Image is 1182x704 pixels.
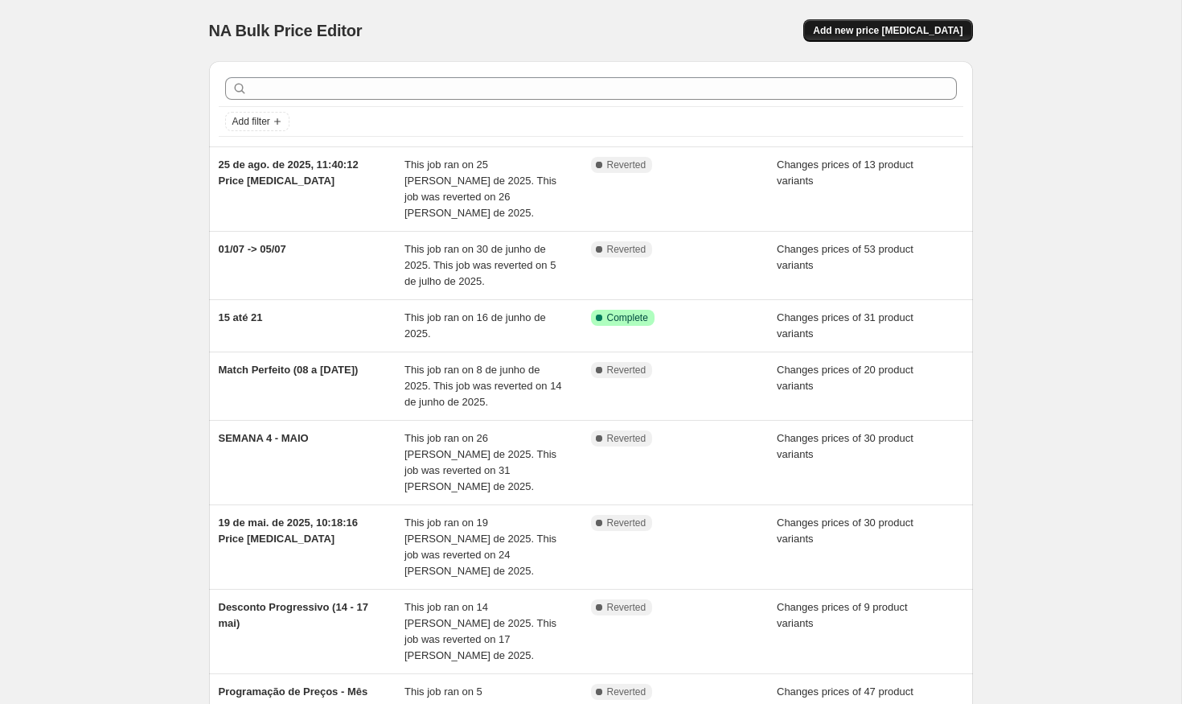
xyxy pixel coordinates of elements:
[219,243,286,255] span: 01/07 -> 05/07
[607,432,646,445] span: Reverted
[219,159,359,187] span: 25 de ago. de 2025, 11:40:12 Price [MEDICAL_DATA]
[219,517,358,545] span: 19 de mai. de 2025, 10:18:16 Price [MEDICAL_DATA]
[777,311,913,340] span: Changes prices of 31 product variants
[777,159,913,187] span: Changes prices of 13 product variants
[607,517,646,529] span: Reverted
[777,243,913,271] span: Changes prices of 53 product variants
[404,243,556,287] span: This job ran on 30 de junho de 2025. This job was reverted on 5 de julho de 2025.
[404,517,556,577] span: This job ran on 19 [PERSON_NAME] de 2025. This job was reverted on 24 [PERSON_NAME] de 2025.
[607,364,646,377] span: Reverted
[607,243,646,256] span: Reverted
[404,311,546,340] span: This job ran on 16 de junho de 2025.
[607,601,646,614] span: Reverted
[404,364,562,408] span: This job ran on 8 de junho de 2025. This job was reverted on 14 de junho de 2025.
[607,311,648,324] span: Complete
[404,432,556,492] span: This job ran on 26 [PERSON_NAME] de 2025. This job was reverted on 31 [PERSON_NAME] de 2025.
[209,22,363,39] span: NA Bulk Price Editor
[219,432,309,444] span: SEMANA 4 - MAIO
[607,685,646,698] span: Reverted
[404,159,556,219] span: This job ran on 25 [PERSON_NAME] de 2025. This job was reverted on 26 [PERSON_NAME] de 2025.
[225,112,289,131] button: Add filter
[607,159,646,171] span: Reverted
[404,601,556,661] span: This job ran on 14 [PERSON_NAME] de 2025. This job was reverted on 17 [PERSON_NAME] de 2025.
[803,19,972,42] button: Add new price [MEDICAL_DATA]
[232,115,270,128] span: Add filter
[219,601,368,629] span: Desconto Progressivo (14 - 17 mai)
[219,364,359,376] span: Match Perfeito (08 a [DATE])
[777,601,908,629] span: Changes prices of 9 product variants
[219,311,263,323] span: 15 até 21
[777,432,913,460] span: Changes prices of 30 product variants
[777,364,913,392] span: Changes prices of 20 product variants
[813,24,962,37] span: Add new price [MEDICAL_DATA]
[777,517,913,545] span: Changes prices of 30 product variants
